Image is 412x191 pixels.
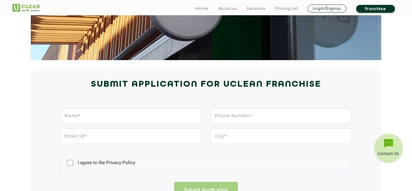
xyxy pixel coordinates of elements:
[247,5,265,12] a: Services
[211,128,351,144] input: City*
[13,4,40,12] img: UClean Laundry and Dry Cleaning
[61,108,201,124] input: Name*
[76,160,135,171] label: I agree to the Privacy Policy
[211,108,351,124] input: Phone Number*
[308,5,346,13] a: Login/Signup
[218,5,237,12] a: About us
[13,77,400,92] h2: Submit Application for UCLEAN FRANCHISE
[195,5,209,12] a: Home
[356,5,395,13] a: Franchise
[373,134,404,164] img: contact-btn
[61,128,201,144] input: Email Id*
[275,5,298,12] a: Pricing List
